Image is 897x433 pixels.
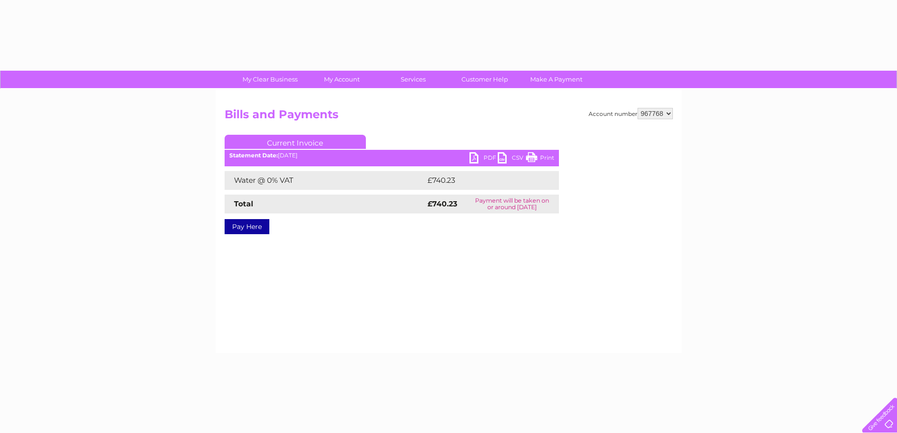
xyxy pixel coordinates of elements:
a: Make A Payment [517,71,595,88]
a: CSV [498,152,526,166]
td: Water @ 0% VAT [225,171,425,190]
div: Account number [589,108,673,119]
a: My Clear Business [231,71,309,88]
strong: Total [234,199,253,208]
a: Customer Help [446,71,524,88]
a: My Account [303,71,380,88]
a: Pay Here [225,219,269,234]
a: Print [526,152,554,166]
td: £740.23 [425,171,542,190]
h2: Bills and Payments [225,108,673,126]
td: Payment will be taken on or around [DATE] [466,195,559,213]
div: [DATE] [225,152,559,159]
strong: £740.23 [428,199,457,208]
a: Current Invoice [225,135,366,149]
a: PDF [469,152,498,166]
a: Services [374,71,452,88]
b: Statement Date: [229,152,278,159]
